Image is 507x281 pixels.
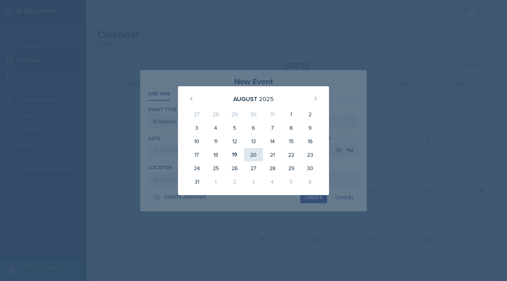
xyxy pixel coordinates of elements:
div: 29 [282,161,301,175]
div: 15 [282,134,301,148]
div: 2025 [259,94,274,103]
div: 31 [187,175,206,188]
div: 6 [301,175,320,188]
div: 16 [301,134,320,148]
div: 27 [187,107,206,121]
div: 24 [187,161,206,175]
div: 11 [206,134,225,148]
div: 17 [187,148,206,161]
div: 31 [263,107,282,121]
div: 1 [282,107,301,121]
div: 4 [206,121,225,134]
div: 3 [187,121,206,134]
div: 5 [225,121,244,134]
div: 8 [282,121,301,134]
div: 20 [244,148,263,161]
div: 10 [187,134,206,148]
div: 29 [225,107,244,121]
div: 21 [263,148,282,161]
div: 19 [225,148,244,161]
div: August [233,94,257,103]
div: 22 [282,148,301,161]
div: 25 [206,161,225,175]
div: 26 [225,161,244,175]
div: 7 [263,121,282,134]
div: 28 [263,161,282,175]
div: 18 [206,148,225,161]
div: 13 [244,134,263,148]
div: 30 [244,107,263,121]
div: 4 [263,175,282,188]
div: 5 [282,175,301,188]
div: 23 [301,148,320,161]
div: 12 [225,134,244,148]
div: 2 [301,107,320,121]
div: 9 [301,121,320,134]
div: 3 [244,175,263,188]
div: 6 [244,121,263,134]
div: 2 [225,175,244,188]
div: 14 [263,134,282,148]
div: 27 [244,161,263,175]
div: 28 [206,107,225,121]
div: 1 [206,175,225,188]
div: 30 [301,161,320,175]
